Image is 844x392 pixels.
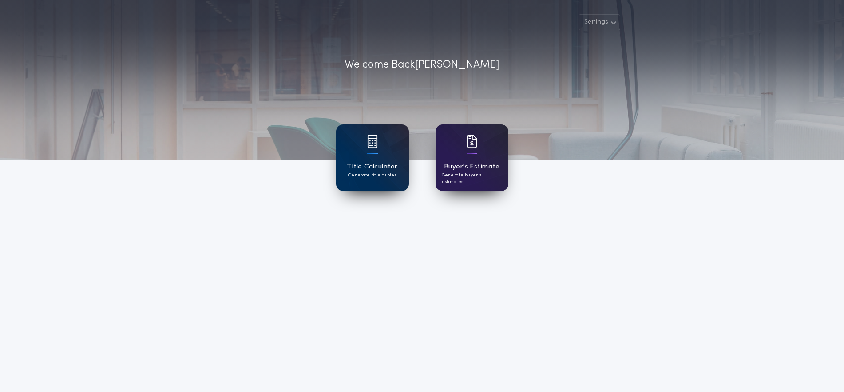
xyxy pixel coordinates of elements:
[347,162,397,172] h1: Title Calculator
[348,172,396,179] p: Generate title quotes
[444,162,499,172] h1: Buyer's Estimate
[367,135,378,148] img: card icon
[579,14,620,30] button: Settings
[336,124,409,191] a: card iconTitle CalculatorGenerate title quotes
[436,124,508,191] a: card iconBuyer's EstimateGenerate buyer's estimates
[442,172,502,185] p: Generate buyer's estimates
[345,57,499,73] p: Welcome Back [PERSON_NAME]
[467,135,477,148] img: card icon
